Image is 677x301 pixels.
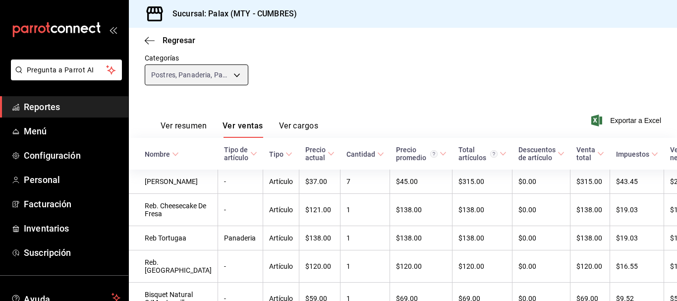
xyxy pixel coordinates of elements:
[165,8,297,20] h3: Sucursal: Palax (MTY - CUMBRES)
[299,170,340,194] td: $37.00
[458,146,498,162] div: Total artículos
[218,194,263,226] td: -
[161,121,318,138] div: navigation tabs
[390,226,452,250] td: $138.00
[263,170,299,194] td: Artículo
[145,55,248,61] label: Categorías
[390,170,452,194] td: $45.00
[346,150,375,158] div: Cantidad
[576,146,604,162] span: Venta total
[269,150,292,158] span: Tipo
[396,146,447,162] span: Precio promedio
[518,146,556,162] div: Descuentos de artículo
[610,194,664,226] td: $19.03
[129,194,218,226] td: Reb. Cheesecake De Fresa
[396,146,438,162] div: Precio promedio
[570,170,610,194] td: $315.00
[610,226,664,250] td: $19.03
[218,170,263,194] td: -
[340,170,390,194] td: 7
[109,26,117,34] button: open_drawer_menu
[129,226,218,250] td: Reb Tortugaa
[223,121,263,138] button: Ver ventas
[305,146,326,162] div: Precio actual
[145,150,179,158] span: Nombre
[24,222,120,235] span: Inventarios
[570,194,610,226] td: $138.00
[390,194,452,226] td: $138.00
[218,226,263,250] td: Panaderia
[224,146,257,162] span: Tipo de artículo
[24,149,120,162] span: Configuración
[279,121,319,138] button: Ver cargos
[24,173,120,186] span: Personal
[610,170,664,194] td: $43.45
[161,121,207,138] button: Ver resumen
[129,250,218,283] td: Reb. [GEOGRAPHIC_DATA]
[576,146,595,162] div: Venta total
[24,246,120,259] span: Suscripción
[616,150,658,158] span: Impuestos
[269,150,283,158] div: Tipo
[163,36,195,45] span: Regresar
[299,250,340,283] td: $120.00
[390,250,452,283] td: $120.00
[452,194,512,226] td: $138.00
[24,124,120,138] span: Menú
[518,146,564,162] span: Descuentos de artículo
[512,194,570,226] td: $0.00
[129,170,218,194] td: [PERSON_NAME]
[512,250,570,283] td: $0.00
[512,226,570,250] td: $0.00
[11,60,122,80] button: Pregunta a Parrot AI
[263,226,299,250] td: Artículo
[7,72,122,82] a: Pregunta a Parrot AI
[145,150,170,158] div: Nombre
[616,150,649,158] div: Impuestos
[224,146,248,162] div: Tipo de artículo
[340,250,390,283] td: 1
[610,250,664,283] td: $16.55
[340,194,390,226] td: 1
[452,226,512,250] td: $138.00
[430,150,438,158] svg: Precio promedio = Total artículos / cantidad
[490,150,498,158] svg: El total artículos considera cambios de precios en los artículos así como costos adicionales por ...
[346,150,384,158] span: Cantidad
[452,250,512,283] td: $120.00
[263,194,299,226] td: Artículo
[151,70,230,80] span: Postres, Panaderia, Pan Dulce, Postres
[305,146,335,162] span: Precio actual
[452,170,512,194] td: $315.00
[24,100,120,114] span: Reportes
[263,250,299,283] td: Artículo
[27,65,107,75] span: Pregunta a Parrot AI
[593,115,661,126] button: Exportar a Excel
[24,197,120,211] span: Facturación
[570,250,610,283] td: $120.00
[299,226,340,250] td: $138.00
[570,226,610,250] td: $138.00
[340,226,390,250] td: 1
[458,146,507,162] span: Total artículos
[299,194,340,226] td: $121.00
[218,250,263,283] td: -
[512,170,570,194] td: $0.00
[145,36,195,45] button: Regresar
